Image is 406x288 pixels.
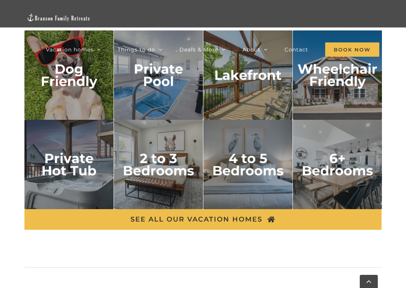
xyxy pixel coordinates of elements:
img: dog friendly [24,30,114,120]
span: Things to do [118,47,155,52]
img: private pool [114,30,203,120]
nav: Main Menu Sticky [46,36,379,63]
img: lakefront [203,30,293,120]
a: Contact [285,36,308,63]
a: Things to do [118,36,162,63]
a: Deals & More [179,36,226,63]
a: 2 to 3 bedrooms [114,121,203,131]
img: 4 to 5 bedrooms [203,120,293,209]
a: private hot tub [24,121,114,131]
span: About [242,47,261,52]
a: About [242,36,268,63]
span: Vacation homes [46,47,94,52]
a: Book Now [325,36,379,63]
a: 4 to 5 bedrooms [203,121,293,131]
a: 6 plus bedrooms [293,121,382,131]
img: Branson Family Retreats Logo [27,13,91,22]
img: Wheelchair Friendly [293,30,382,120]
span: SEE ALL OUR VACATION HOMES [130,216,262,223]
a: SEE ALL OUR VACATION HOMES [24,209,382,230]
img: 6 plus bedrooms [293,120,382,209]
span: Contact [285,47,308,52]
a: Vacation homes [46,36,101,63]
img: 2 to 3 bedrooms [114,120,203,209]
span: Book Now [325,42,379,57]
span: Deals & More [179,47,218,52]
img: private hot tub [24,120,114,209]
